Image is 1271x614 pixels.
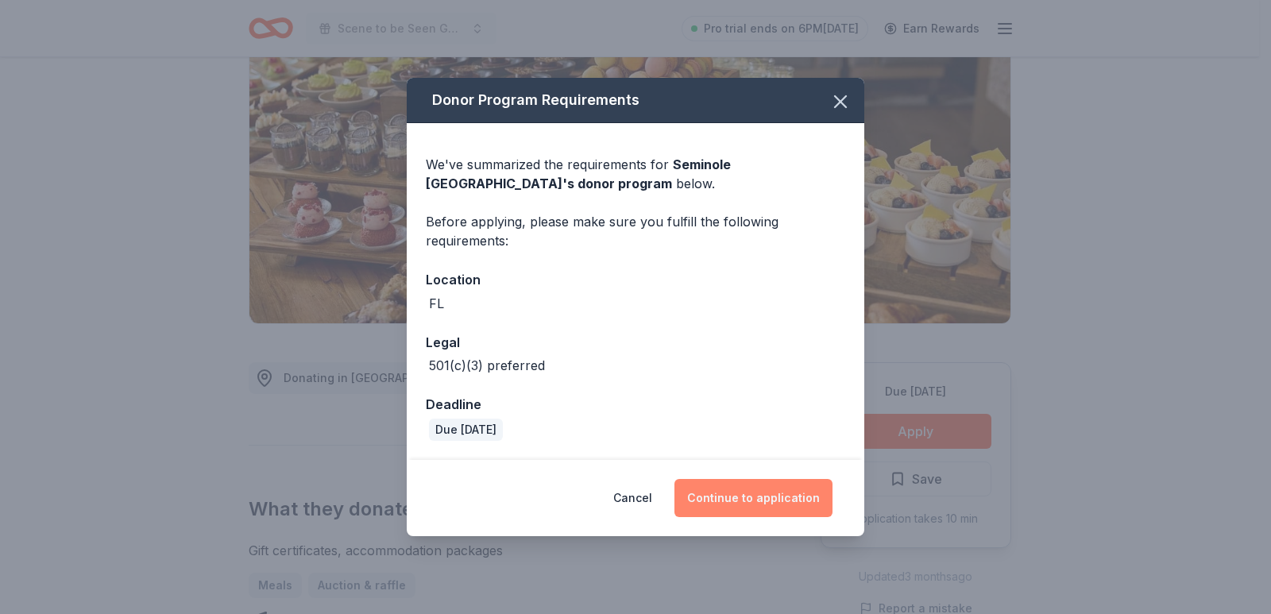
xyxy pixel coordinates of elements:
div: Deadline [426,394,845,415]
button: Continue to application [674,479,833,517]
div: Legal [426,332,845,353]
div: Due [DATE] [429,419,503,441]
div: Donor Program Requirements [407,78,864,123]
div: We've summarized the requirements for below. [426,155,845,193]
div: Before applying, please make sure you fulfill the following requirements: [426,212,845,250]
div: FL [429,294,444,313]
div: Location [426,269,845,290]
button: Cancel [613,479,652,517]
div: 501(c)(3) preferred [429,356,545,375]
